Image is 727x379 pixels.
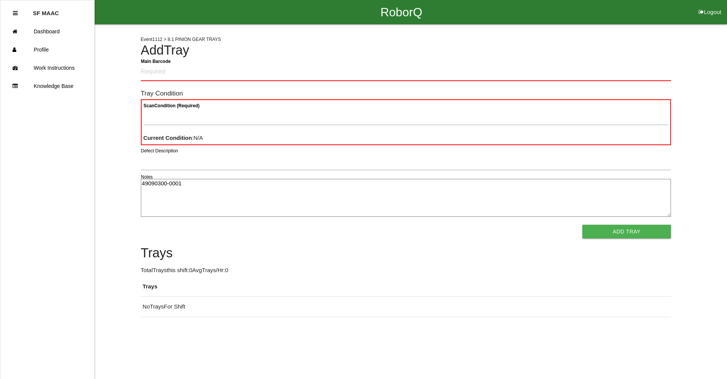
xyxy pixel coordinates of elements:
[141,147,178,154] label: Defect Description
[144,103,200,108] b: Scan Condition (Required)
[141,277,671,297] th: Trays
[582,225,671,238] button: Add Tray
[0,77,94,95] a: Knowledge Base
[13,4,18,22] div: Close
[144,135,203,141] span: : N/A
[141,63,671,81] input: Required
[33,4,59,16] p: SF MAAC
[141,58,171,64] b: Main Barcode
[141,43,671,58] h4: Add Tray
[0,41,94,59] a: Profile
[141,266,671,275] p: Total Trays this shift: 0 Avg Trays /Hr: 0
[0,59,94,77] a: Work Instructions
[144,135,192,141] b: Current Condition
[141,246,671,260] h4: Trays
[141,174,153,180] label: Notes
[141,37,221,42] span: Event 1112 > 8.1 PINION GEAR TRAYS
[0,22,94,41] a: Dashboard
[141,297,671,317] td: No Trays For Shift
[141,90,671,97] h6: Tray Condition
